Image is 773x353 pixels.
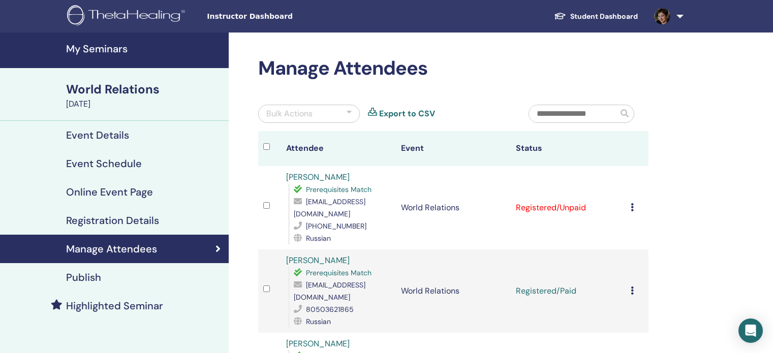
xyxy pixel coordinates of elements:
span: Prerequisites Match [306,185,372,194]
a: [PERSON_NAME] [286,172,350,182]
span: 80503621865 [306,305,354,314]
h4: Event Schedule [66,157,142,170]
span: [PHONE_NUMBER] [306,221,366,231]
th: Status [511,131,626,166]
span: Prerequisites Match [306,268,372,277]
span: Instructor Dashboard [207,11,359,22]
div: World Relations [66,81,223,98]
a: Export to CSV [379,108,435,120]
a: [PERSON_NAME] [286,338,350,349]
h4: My Seminars [66,43,223,55]
h4: Event Details [66,129,129,141]
span: Russian [306,317,331,326]
td: World Relations [396,249,511,333]
a: [PERSON_NAME] [286,255,350,266]
h4: Highlighted Seminar [66,300,163,312]
div: Open Intercom Messenger [738,318,763,343]
h4: Publish [66,271,101,283]
h4: Registration Details [66,214,159,227]
a: Student Dashboard [546,7,646,26]
h4: Online Event Page [66,186,153,198]
a: World Relations[DATE] [60,81,229,110]
img: default.jpg [654,8,670,24]
th: Event [396,131,511,166]
span: Russian [306,234,331,243]
th: Attendee [281,131,396,166]
span: [EMAIL_ADDRESS][DOMAIN_NAME] [294,197,365,218]
h2: Manage Attendees [258,57,648,80]
span: [EMAIL_ADDRESS][DOMAIN_NAME] [294,280,365,302]
img: graduation-cap-white.svg [554,12,566,20]
td: World Relations [396,166,511,249]
h4: Manage Attendees [66,243,157,255]
div: Bulk Actions [266,108,313,120]
div: [DATE] [66,98,223,110]
img: logo.png [67,5,189,28]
